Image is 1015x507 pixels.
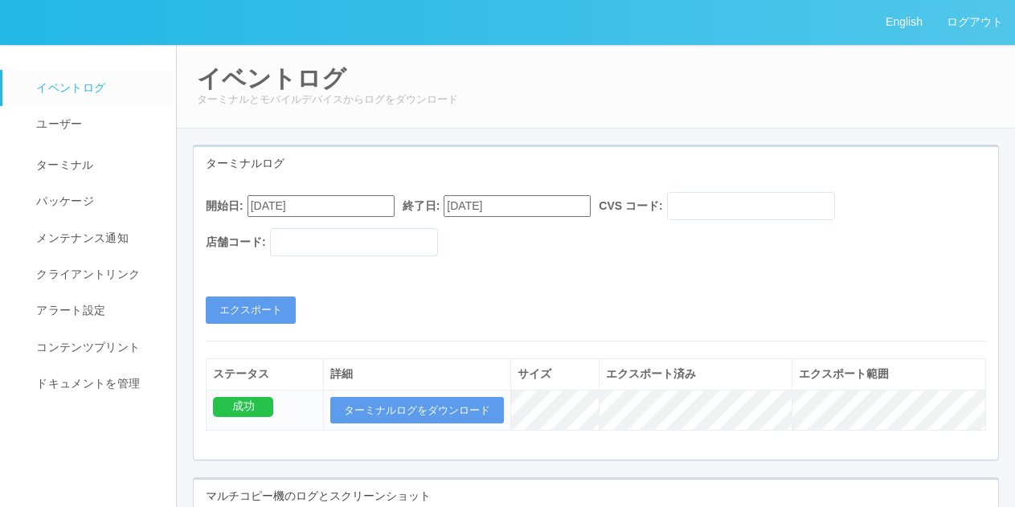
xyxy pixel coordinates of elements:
a: コンテンツプリント [2,329,190,366]
a: クライアントリンク [2,256,190,292]
div: エクスポート範囲 [799,366,979,382]
span: コンテンツプリント [32,341,140,354]
label: 終了日: [403,198,440,215]
span: イベントログ [32,81,105,94]
div: ステータス [213,366,317,382]
button: エクスポート [206,296,296,324]
a: ドキュメントを管理 [2,366,190,402]
label: 店舗コード: [206,234,266,251]
a: アラート設定 [2,292,190,329]
span: ドキュメントを管理 [32,377,140,390]
div: 成功 [213,397,273,417]
a: ターミナル [2,143,190,183]
div: ターミナルログ [194,147,998,180]
div: 詳細 [330,366,504,382]
span: メンテナンス通知 [32,231,129,244]
span: ユーザー [32,117,82,130]
a: ユーザー [2,106,190,142]
label: CVS コード: [599,198,662,215]
a: パッケージ [2,183,190,219]
a: イベントログ [2,70,190,106]
h2: イベントログ [197,65,995,92]
span: ターミナル [32,158,94,171]
p: ターミナルとモバイルデバイスからログをダウンロード [197,92,995,108]
label: 開始日: [206,198,244,215]
span: クライアントリンク [32,268,140,280]
button: ターミナルログをダウンロード [330,397,504,424]
div: エクスポート済み [606,366,786,382]
span: パッケージ [32,194,94,207]
div: サイズ [518,366,592,382]
span: アラート設定 [32,304,105,317]
a: メンテナンス通知 [2,220,190,256]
